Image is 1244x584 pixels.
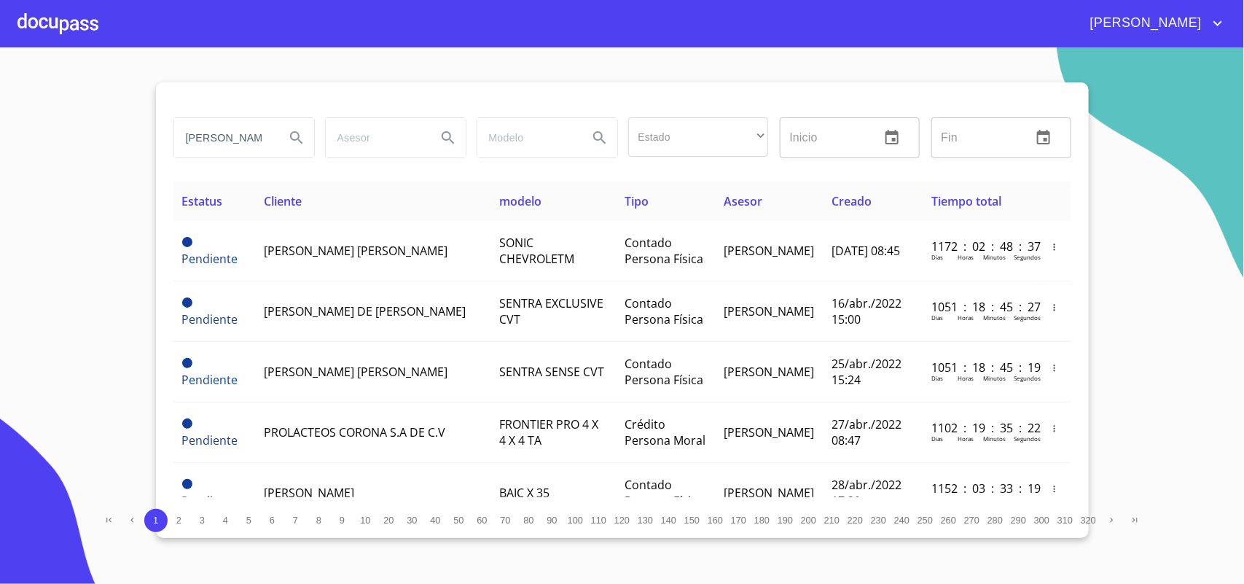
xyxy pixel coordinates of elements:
[958,495,974,503] p: Horas
[1079,12,1227,35] button: account of current user
[937,509,961,532] button: 260
[778,515,793,526] span: 190
[168,509,191,532] button: 2
[1014,314,1041,322] p: Segundos
[724,424,814,440] span: [PERSON_NAME]
[871,515,886,526] span: 230
[918,515,933,526] span: 250
[724,303,814,319] span: [PERSON_NAME]
[894,515,909,526] span: 240
[200,515,205,526] span: 3
[523,515,533,526] span: 80
[431,120,466,155] button: Search
[681,509,704,532] button: 150
[774,509,797,532] button: 190
[264,193,302,209] span: Cliente
[494,509,517,532] button: 70
[931,495,943,503] p: Dias
[1057,515,1073,526] span: 310
[634,509,657,532] button: 130
[724,243,814,259] span: [PERSON_NAME]
[832,356,901,388] span: 25/abr./2022 15:24
[628,117,768,157] div: ​
[625,416,705,448] span: Crédito Persona Moral
[614,515,630,526] span: 120
[264,303,466,319] span: [PERSON_NAME] DE [PERSON_NAME]
[724,485,814,501] span: [PERSON_NAME]
[1079,12,1209,35] span: [PERSON_NAME]
[582,120,617,155] button: Search
[964,515,979,526] span: 270
[891,509,914,532] button: 240
[684,515,700,526] span: 150
[477,515,487,526] span: 60
[223,515,228,526] span: 4
[1011,515,1026,526] span: 290
[625,235,703,267] span: Contado Persona Física
[611,509,634,532] button: 120
[153,515,158,526] span: 1
[931,193,1001,209] span: Tiempo total
[987,515,1003,526] span: 280
[1007,509,1030,532] button: 290
[832,477,901,509] span: 28/abr./2022 17:30
[182,311,238,327] span: Pendiente
[801,515,816,526] span: 200
[984,509,1007,532] button: 280
[958,314,974,322] p: Horas
[477,118,576,157] input: search
[182,358,192,368] span: Pendiente
[591,515,606,526] span: 110
[238,509,261,532] button: 5
[821,509,844,532] button: 210
[914,509,937,532] button: 250
[174,118,273,157] input: search
[261,509,284,532] button: 6
[182,479,192,489] span: Pendiente
[326,118,425,157] input: search
[958,374,974,382] p: Horas
[499,295,603,327] span: SENTRA EXCLUSIVE CVT
[867,509,891,532] button: 230
[832,295,901,327] span: 16/abr./2022 15:00
[958,253,974,261] p: Horas
[832,243,900,259] span: [DATE] 08:45
[568,515,583,526] span: 100
[471,509,494,532] button: 60
[182,193,223,209] span: Estatus
[360,515,370,526] span: 10
[625,193,649,209] span: Tipo
[182,297,192,308] span: Pendiente
[541,509,564,532] button: 90
[144,509,168,532] button: 1
[708,515,723,526] span: 160
[832,193,872,209] span: Creado
[983,495,1006,503] p: Minutos
[931,359,1030,375] p: 1051 : 18 : 45 : 19
[625,477,703,509] span: Contado Persona Física
[499,193,541,209] span: modelo
[182,251,238,267] span: Pendiente
[704,509,727,532] button: 160
[1014,374,1041,382] p: Segundos
[983,314,1006,322] p: Minutos
[797,509,821,532] button: 200
[500,515,510,526] span: 70
[638,515,653,526] span: 130
[331,509,354,532] button: 9
[547,515,557,526] span: 90
[447,509,471,532] button: 50
[731,515,746,526] span: 170
[931,374,943,382] p: Dias
[246,515,251,526] span: 5
[401,509,424,532] button: 30
[564,509,587,532] button: 100
[264,485,354,501] span: [PERSON_NAME]
[931,420,1030,436] p: 1102 : 19 : 35 : 22
[430,515,440,526] span: 40
[191,509,214,532] button: 3
[931,253,943,261] p: Dias
[1030,509,1054,532] button: 300
[844,509,867,532] button: 220
[1034,515,1049,526] span: 300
